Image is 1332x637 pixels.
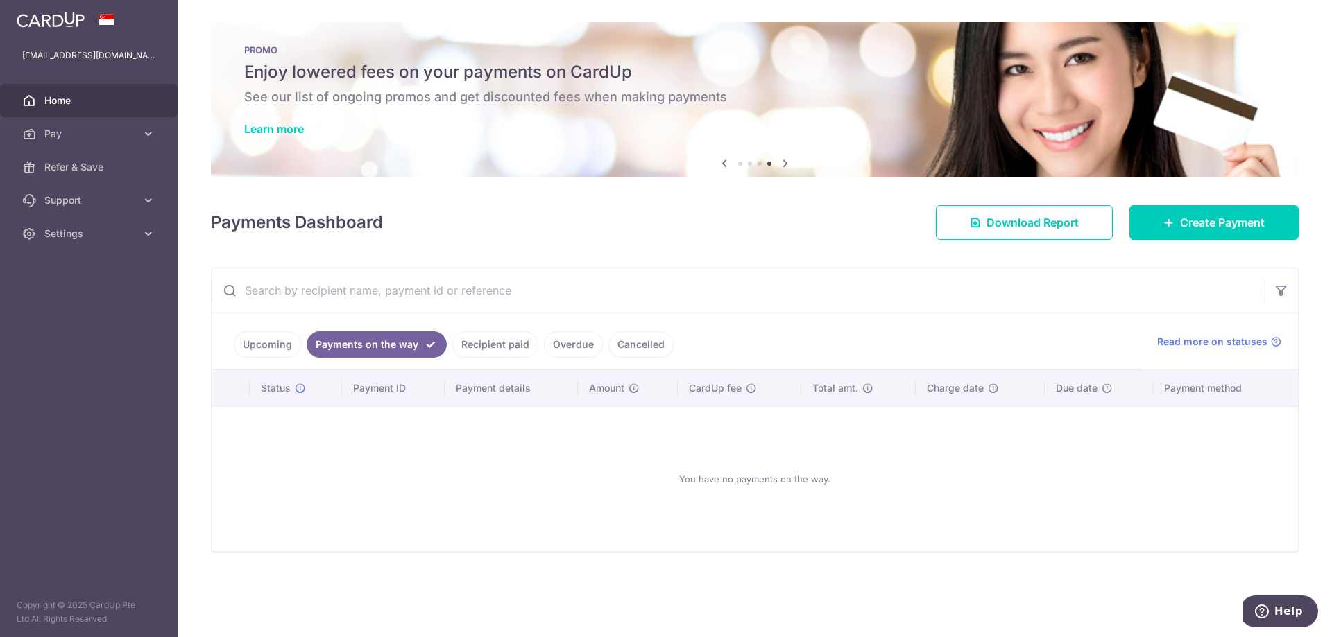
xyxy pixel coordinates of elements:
[927,381,984,395] span: Charge date
[17,11,85,28] img: CardUp
[244,61,1265,83] h5: Enjoy lowered fees on your payments on CardUp
[1157,335,1281,349] a: Read more on statuses
[44,160,136,174] span: Refer & Save
[342,370,445,406] th: Payment ID
[44,127,136,141] span: Pay
[1243,595,1318,630] iframe: Opens a widget where you can find more information
[936,205,1113,240] a: Download Report
[234,331,301,358] a: Upcoming
[261,381,291,395] span: Status
[211,22,1299,177] img: Latest Promos banner
[1153,370,1298,406] th: Payment method
[608,331,674,358] a: Cancelled
[544,331,603,358] a: Overdue
[589,381,624,395] span: Amount
[212,268,1265,313] input: Search by recipient name, payment id or reference
[1056,381,1098,395] span: Due date
[211,210,383,235] h4: Payments Dashboard
[1129,205,1299,240] a: Create Payment
[244,89,1265,105] h6: See our list of ongoing promos and get discounted fees when making payments
[44,227,136,241] span: Settings
[307,331,447,358] a: Payments on the way
[452,331,538,358] a: Recipient paid
[22,49,155,62] p: [EMAIL_ADDRESS][DOMAIN_NAME]
[1157,335,1267,349] span: Read more on statuses
[244,122,304,136] a: Learn more
[1180,214,1265,231] span: Create Payment
[44,94,136,107] span: Home
[445,370,578,406] th: Payment details
[244,44,1265,55] p: PROMO
[44,193,136,207] span: Support
[689,381,742,395] span: CardUp fee
[812,381,858,395] span: Total amt.
[987,214,1079,231] span: Download Report
[228,418,1281,540] div: You have no payments on the way.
